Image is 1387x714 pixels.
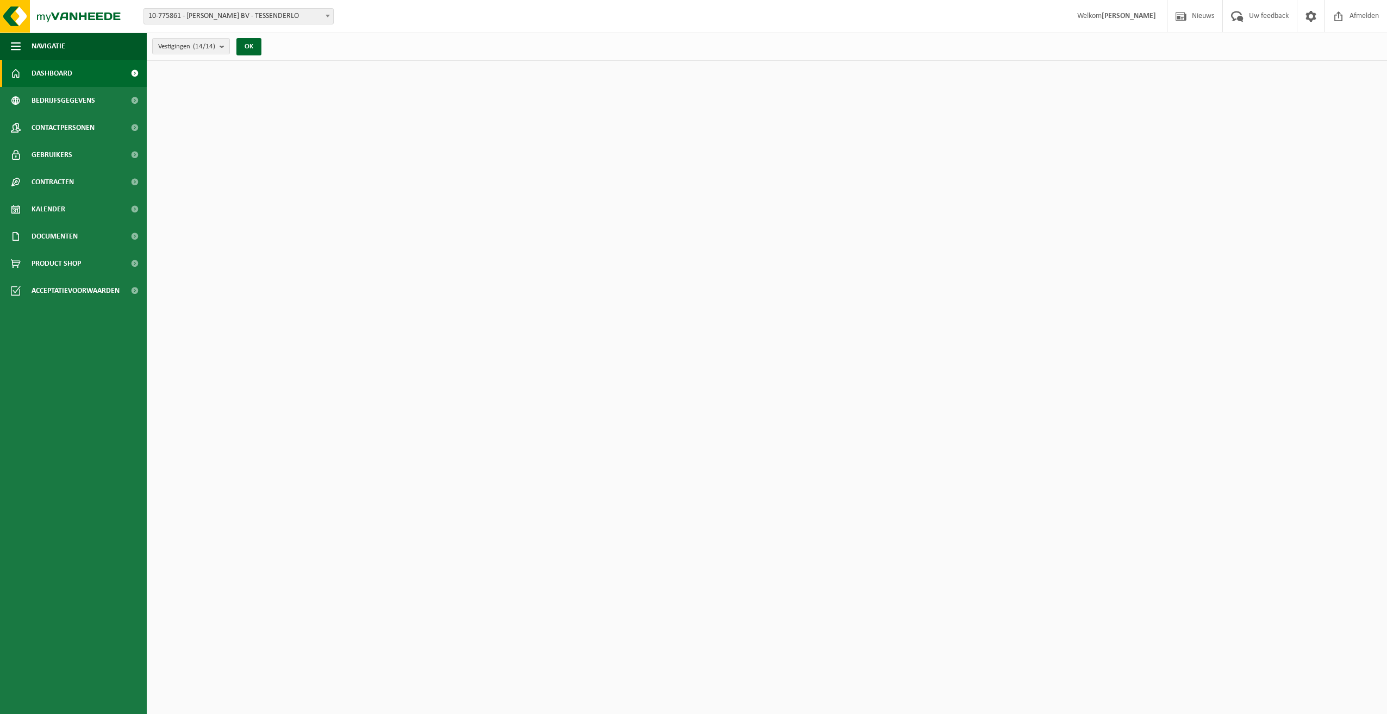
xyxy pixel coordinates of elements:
button: OK [236,38,261,55]
span: Navigatie [32,33,65,60]
count: (14/14) [193,43,215,50]
button: Vestigingen(14/14) [152,38,230,54]
span: 10-775861 - YVES MAES BV - TESSENDERLO [144,9,333,24]
strong: [PERSON_NAME] [1102,12,1156,20]
span: Documenten [32,223,78,250]
span: Contactpersonen [32,114,95,141]
span: Product Shop [32,250,81,277]
span: Acceptatievoorwaarden [32,277,120,304]
span: Vestigingen [158,39,215,55]
span: 10-775861 - YVES MAES BV - TESSENDERLO [143,8,334,24]
span: Kalender [32,196,65,223]
span: Contracten [32,168,74,196]
span: Gebruikers [32,141,72,168]
span: Dashboard [32,60,72,87]
span: Bedrijfsgegevens [32,87,95,114]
